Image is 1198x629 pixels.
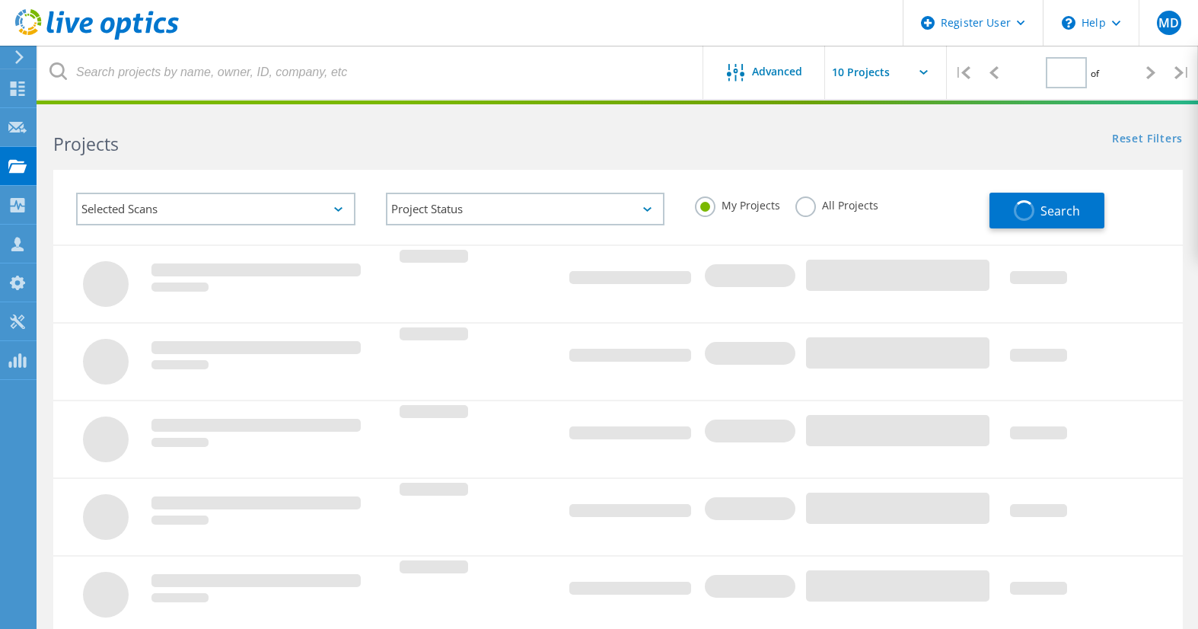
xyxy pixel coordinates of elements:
[53,132,119,156] b: Projects
[795,196,878,211] label: All Projects
[695,196,780,211] label: My Projects
[76,193,355,225] div: Selected Scans
[15,32,179,43] a: Live Optics Dashboard
[947,46,978,100] div: |
[1062,16,1075,30] svg: \n
[989,193,1104,228] button: Search
[1158,17,1179,29] span: MD
[1167,46,1198,100] div: |
[386,193,665,225] div: Project Status
[38,46,704,99] input: Search projects by name, owner, ID, company, etc
[752,66,802,77] span: Advanced
[1040,203,1080,219] span: Search
[1112,133,1183,146] a: Reset Filters
[1091,67,1099,80] span: of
